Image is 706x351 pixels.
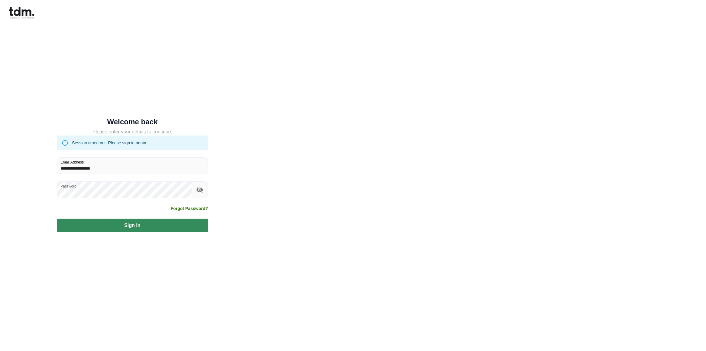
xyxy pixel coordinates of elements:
[60,184,77,189] label: Password
[57,219,208,232] button: Sign in
[72,137,146,148] div: Session timed out. Please sign in again
[60,160,84,165] label: Email Address
[195,185,205,195] button: toggle password visibility
[171,205,208,212] a: Forgot Password?
[57,128,208,136] h5: Please enter your details to continue.
[57,119,208,125] h5: Welcome back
